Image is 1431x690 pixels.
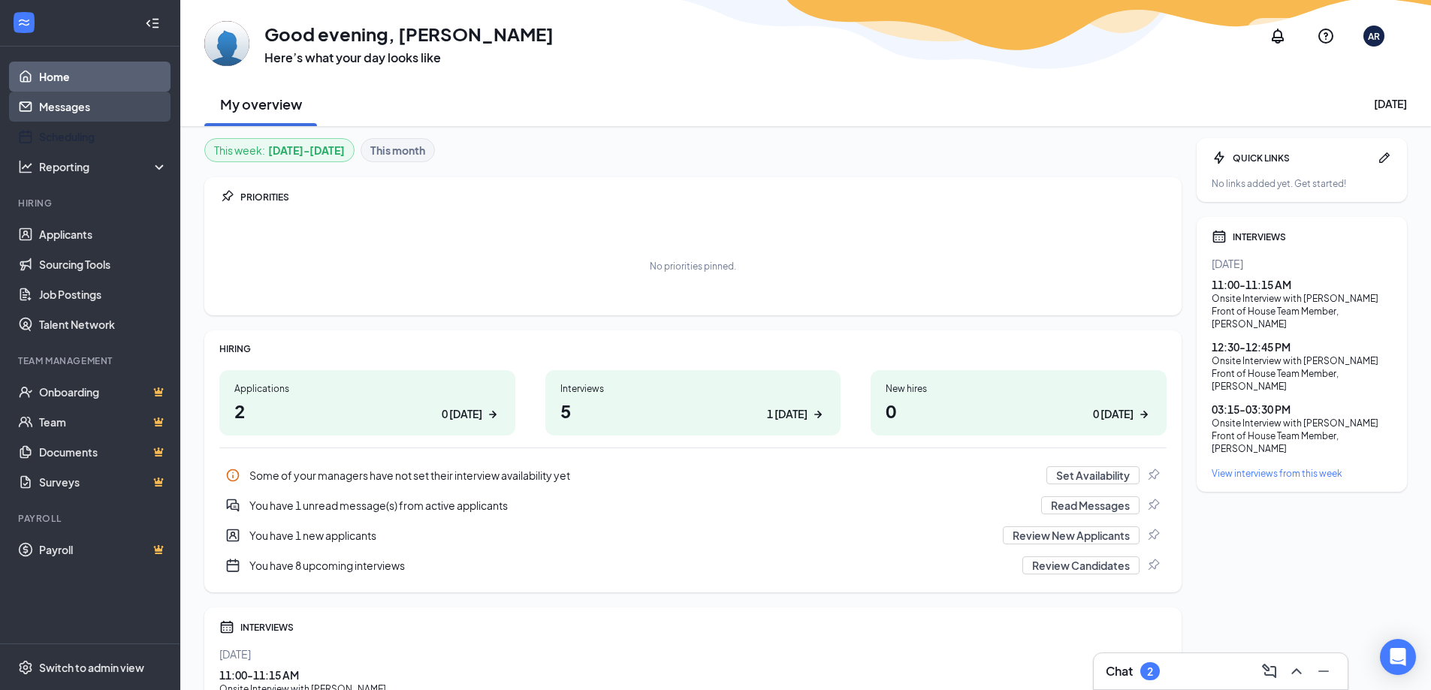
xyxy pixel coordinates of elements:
div: 0 [DATE] [1093,406,1134,422]
a: View interviews from this week [1212,467,1392,480]
div: Reporting [39,159,168,174]
div: 11:00 - 11:15 AM [1212,277,1392,292]
div: You have 1 unread message(s) from active applicants [249,498,1032,513]
svg: CalendarNew [225,558,240,573]
svg: ComposeMessage [1260,662,1279,680]
svg: DoubleChatActive [225,498,240,513]
svg: Collapse [145,16,160,31]
svg: Info [225,468,240,483]
b: This month [370,142,425,158]
svg: WorkstreamLogo [17,15,32,30]
div: Some of your managers have not set their interview availability yet [249,468,1037,483]
div: QUICK LINKS [1233,152,1371,164]
a: New hires00 [DATE]ArrowRight [871,370,1167,435]
a: InfoSome of your managers have not set their interview availability yetSet AvailabilityPin [219,460,1167,490]
a: Interviews51 [DATE]ArrowRight [545,370,841,435]
div: [DATE] [1212,256,1392,271]
a: Sourcing Tools [39,249,168,279]
svg: Pin [219,189,234,204]
div: [DATE] [1374,96,1407,111]
a: CalendarNewYou have 8 upcoming interviewsReview CandidatesPin [219,550,1167,580]
div: Interviews [560,382,826,395]
div: 2 [1147,665,1153,678]
div: 11:00 - 11:15 AM [219,667,1167,682]
div: You have 8 upcoming interviews [249,558,1013,573]
a: TeamCrown [39,407,168,437]
h1: 0 [886,398,1152,423]
a: DocumentsCrown [39,437,168,467]
div: Applications [234,382,500,395]
svg: Pin [1146,558,1161,573]
svg: QuestionInfo [1317,27,1335,45]
div: Front of House Team Member , [PERSON_NAME] [1212,429,1392,455]
a: SurveysCrown [39,467,168,497]
div: New hires [886,382,1152,395]
h2: My overview [220,95,302,113]
button: Review Candidates [1022,556,1140,574]
div: Team Management [18,354,165,367]
div: 12:30 - 12:45 PM [1212,339,1392,354]
a: Talent Network [39,309,168,339]
a: PayrollCrown [39,535,168,565]
div: You have 1 unread message(s) from active applicants [219,490,1167,520]
a: OnboardingCrown [39,377,168,407]
button: Review New Applicants [1003,526,1140,544]
svg: Pin [1146,468,1161,483]
div: No links added yet. Get started! [1212,177,1392,190]
div: 03:15 - 03:30 PM [1212,402,1392,417]
a: Messages [39,92,168,122]
a: UserEntityYou have 1 new applicantsReview New ApplicantsPin [219,520,1167,550]
a: Applicants [39,219,168,249]
svg: ArrowRight [811,407,826,422]
h3: Chat [1106,663,1133,679]
svg: UserEntity [225,528,240,543]
div: Hiring [18,197,165,209]
svg: Bolt [1212,150,1227,165]
div: HIRING [219,342,1167,355]
div: This week : [214,142,345,158]
svg: Settings [18,660,33,675]
img: Amber Rumsey [204,21,249,66]
div: [DATE] [219,646,1167,661]
h1: 5 [560,398,826,423]
svg: Pin [1146,528,1161,543]
div: You have 8 upcoming interviews [219,550,1167,580]
div: INTERVIEWS [240,621,1167,634]
div: You have 1 new applicants [219,520,1167,550]
button: Read Messages [1041,496,1140,514]
div: Onsite Interview with [PERSON_NAME] [1212,354,1392,367]
svg: Calendar [1212,229,1227,244]
div: Some of your managers have not set their interview availability yet [219,460,1167,490]
svg: Pin [1146,498,1161,513]
svg: ChevronUp [1288,662,1306,680]
a: Job Postings [39,279,168,309]
h1: Good evening, [PERSON_NAME] [264,21,554,47]
a: DoubleChatActiveYou have 1 unread message(s) from active applicantsRead MessagesPin [219,490,1167,520]
svg: Pen [1377,150,1392,165]
div: PRIORITIES [240,191,1167,203]
a: Applications20 [DATE]ArrowRight [219,370,515,435]
svg: Minimize [1315,662,1333,680]
div: You have 1 new applicants [249,528,994,543]
div: AR [1368,30,1380,43]
div: INTERVIEWS [1233,231,1392,243]
h1: 2 [234,398,500,423]
div: Front of House Team Member , [PERSON_NAME] [1212,305,1392,330]
svg: ArrowRight [1137,407,1152,422]
button: Minimize [1312,659,1336,683]
button: Set Availability [1046,466,1140,484]
button: ChevronUp [1285,659,1309,683]
div: Open Intercom Messenger [1380,639,1416,675]
div: Onsite Interview with [PERSON_NAME] [1212,292,1392,305]
h3: Here’s what your day looks like [264,50,554,66]
div: 0 [DATE] [442,406,482,422]
div: Payroll [18,512,165,525]
a: Home [39,62,168,92]
div: Onsite Interview with [PERSON_NAME] [1212,417,1392,429]
svg: Calendar [219,619,234,634]
div: Switch to admin view [39,660,144,675]
div: No priorities pinned. [650,260,736,273]
svg: ArrowRight [485,407,500,422]
div: Front of House Team Member , [PERSON_NAME] [1212,367,1392,393]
